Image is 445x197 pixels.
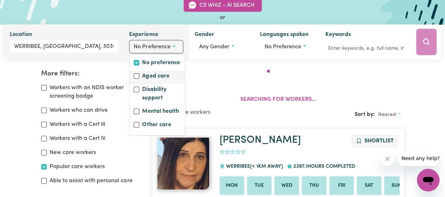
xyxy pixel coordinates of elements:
[129,30,158,40] label: Experience
[325,43,406,54] input: Enter keywords, e.g. full name, interests
[129,54,185,136] div: Worker experience options
[50,162,105,171] label: Popular care workers
[4,13,441,22] div: or
[129,40,183,54] button: Worker experience options
[199,44,229,50] span: Any gender
[157,137,210,190] img: View Julie's profile
[260,40,314,54] button: Worker language preferences
[50,134,106,143] label: Workers with a Cert IV
[195,40,249,54] button: Worker gender preference
[260,30,309,40] label: Languages spoken
[142,121,171,130] label: Other care
[153,109,278,116] h2: Showing care workers
[265,44,301,50] span: No preference
[220,135,301,145] a: [PERSON_NAME]
[351,134,398,148] button: Add to shortlist
[50,148,96,157] label: New care workers
[220,176,244,195] li: Available on Mon
[357,176,381,195] li: Available on Sat
[4,5,43,11] span: Need any help?
[50,177,132,185] label: Able to assist with personal care
[220,157,287,176] div: WERRIBEE
[10,40,118,53] input: Enter a suburb
[50,84,144,100] label: Workers with an NDIS worker screening badge
[325,30,350,40] label: Keywords
[302,176,326,195] li: Available on Thu
[354,112,375,117] span: Sort by:
[134,44,170,50] span: No preference
[50,120,105,129] label: Workers with a Cert III
[250,164,283,169] span: (< 1km away)
[397,150,439,166] iframe: Message from company
[195,30,214,40] label: Gender
[380,152,394,166] iframe: Close message
[142,59,180,68] label: No preference
[240,95,316,104] p: Searching for workers...
[10,30,32,40] label: Location
[287,157,360,176] div: 2397.1 hours completed
[41,70,144,78] h2: More filters:
[50,106,108,115] label: Workers who can drive
[220,148,246,156] div: add rating by typing an integer from 0 to 5 or pressing arrow keys
[417,169,439,191] iframe: Button to launch messaging window
[364,138,394,144] span: Shortlist
[329,176,354,195] li: Available on Fri
[142,85,181,104] label: Disability support
[157,137,211,190] a: Julie
[142,107,179,117] label: Mental health
[247,176,272,195] li: Available on Tue
[384,176,409,195] li: Available on Sun
[142,72,169,82] label: Aged care
[274,176,299,195] li: Available on Wed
